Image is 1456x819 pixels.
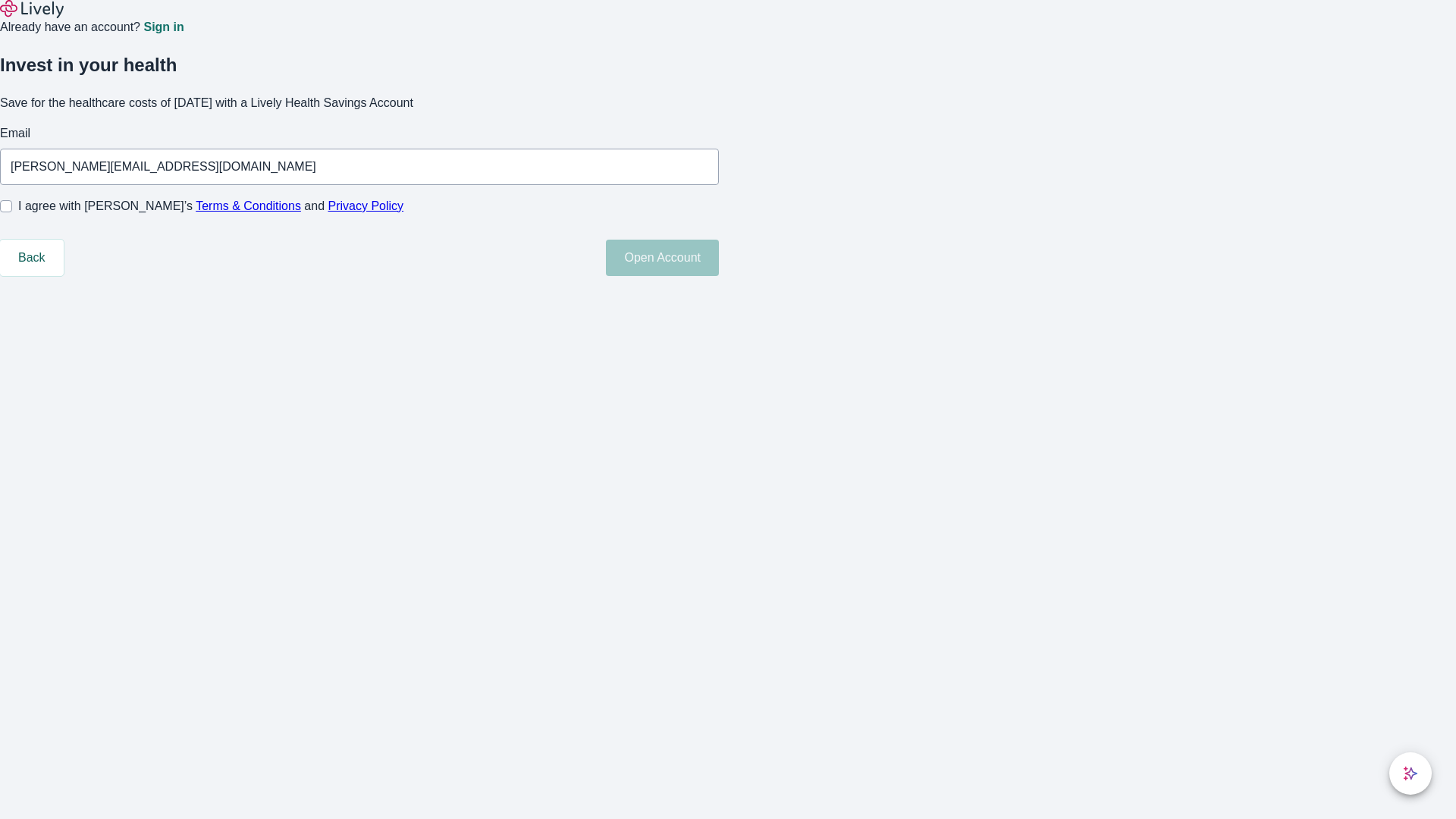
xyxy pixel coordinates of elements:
[143,21,184,33] a: Sign in
[18,197,403,215] span: I agree with [PERSON_NAME]’s and
[1403,766,1418,781] svg: Lively AI Assistant
[196,199,301,212] a: Terms & Conditions
[1389,752,1432,795] button: chat
[328,199,404,212] a: Privacy Policy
